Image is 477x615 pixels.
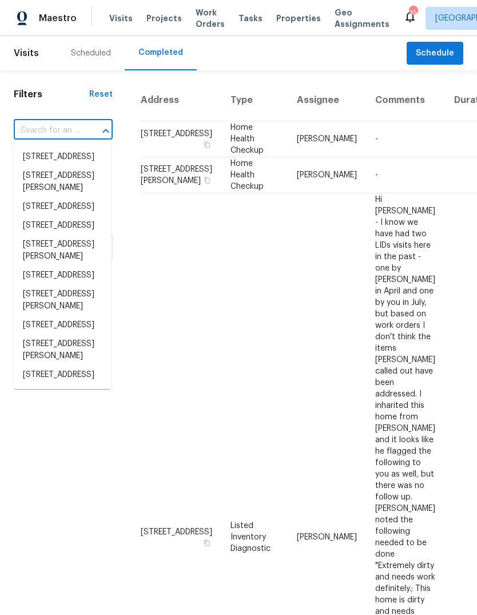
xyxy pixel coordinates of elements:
[14,148,111,166] li: [STREET_ADDRESS]
[202,140,212,150] button: Copy Address
[366,121,445,157] td: -
[14,122,81,140] input: Search for an address...
[71,47,111,59] div: Scheduled
[14,335,111,366] li: [STREET_ADDRESS][PERSON_NAME]
[14,197,111,216] li: [STREET_ADDRESS]
[335,7,389,30] span: Geo Assignments
[109,13,133,24] span: Visits
[140,80,221,121] th: Address
[196,7,225,30] span: Work Orders
[238,14,263,22] span: Tasks
[366,157,445,193] td: -
[14,285,111,316] li: [STREET_ADDRESS][PERSON_NAME]
[98,123,114,139] button: Close
[14,384,111,403] li: [STREET_ADDRESS]
[14,89,89,100] h1: Filters
[146,13,182,24] span: Projects
[221,80,288,121] th: Type
[407,42,463,65] button: Schedule
[202,175,212,185] button: Copy Address
[288,80,366,121] th: Assignee
[14,366,111,384] li: [STREET_ADDRESS]
[140,121,221,157] td: [STREET_ADDRESS]
[138,47,183,58] div: Completed
[288,121,366,157] td: [PERSON_NAME]
[14,235,111,266] li: [STREET_ADDRESS][PERSON_NAME]
[39,13,77,24] span: Maestro
[14,166,111,197] li: [STREET_ADDRESS][PERSON_NAME]
[276,13,321,24] span: Properties
[14,41,39,66] span: Visits
[409,7,417,18] div: 35
[140,157,221,193] td: [STREET_ADDRESS][PERSON_NAME]
[288,157,366,193] td: [PERSON_NAME]
[14,316,111,335] li: [STREET_ADDRESS]
[221,121,288,157] td: Home Health Checkup
[14,266,111,285] li: [STREET_ADDRESS]
[89,89,113,100] div: Reset
[366,80,445,121] th: Comments
[202,538,212,548] button: Copy Address
[221,157,288,193] td: Home Health Checkup
[416,46,454,61] span: Schedule
[14,216,111,235] li: [STREET_ADDRESS]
